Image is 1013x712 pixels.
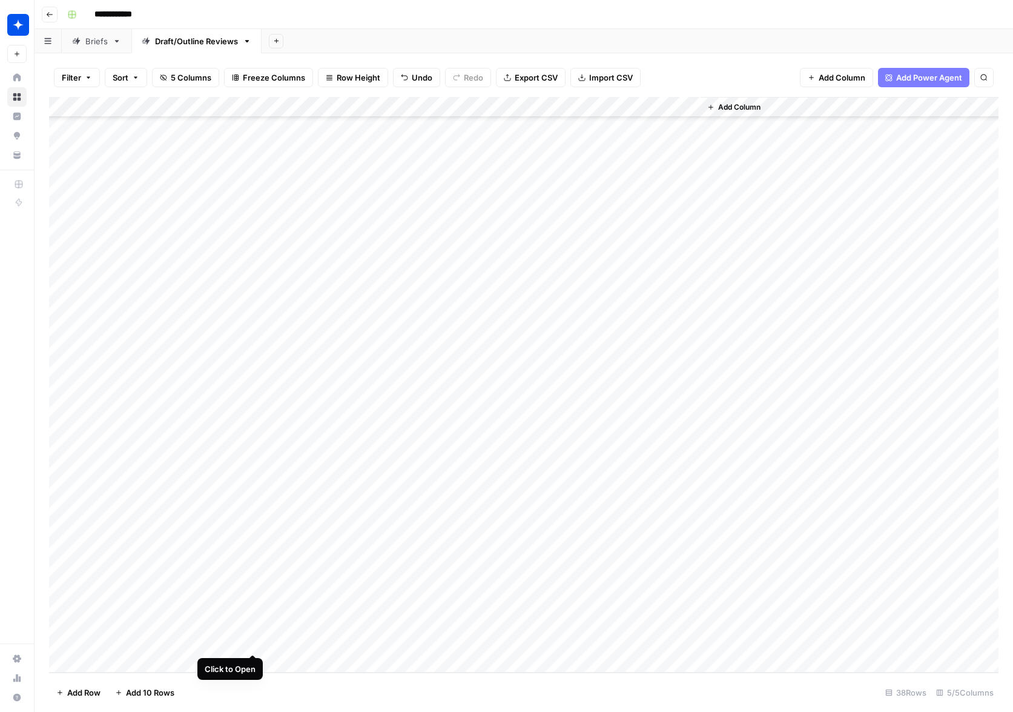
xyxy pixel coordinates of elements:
span: Add Row [67,687,101,699]
div: Briefs [85,35,108,47]
a: Insights [7,107,27,126]
div: 38 Rows [880,683,931,702]
span: Add Power Agent [896,72,962,84]
span: Export CSV [515,72,558,84]
span: Freeze Columns [243,72,305,84]
a: Home [7,68,27,87]
button: Import CSV [570,68,641,87]
div: 5/5 Columns [931,683,998,702]
button: Add 10 Rows [108,683,182,702]
span: Import CSV [589,72,633,84]
button: Add Row [49,683,108,702]
span: Add Column [819,72,865,84]
button: Add Power Agent [878,68,969,87]
span: 5 Columns [171,72,211,84]
a: Browse [7,87,27,107]
button: Undo [393,68,440,87]
button: Workspace: Wiz [7,10,27,40]
span: Redo [464,72,483,84]
span: Row Height [337,72,380,84]
button: Add Column [800,68,873,87]
button: Sort [105,68,147,87]
span: Add 10 Rows [126,687,174,699]
div: Draft/Outline Reviews [155,35,238,47]
button: 5 Columns [152,68,219,87]
button: Export CSV [496,68,566,87]
span: Sort [113,72,128,84]
span: Undo [412,72,432,84]
button: Redo [445,68,491,87]
button: Help + Support [7,688,27,707]
a: Settings [7,649,27,668]
a: Opportunities [7,126,27,145]
button: Filter [54,68,100,87]
span: Add Column [718,102,761,113]
img: Wiz Logo [7,14,29,36]
a: Draft/Outline Reviews [131,29,262,53]
button: Freeze Columns [224,68,313,87]
button: Add Column [702,99,765,115]
a: Your Data [7,145,27,165]
a: Briefs [62,29,131,53]
button: Row Height [318,68,388,87]
a: Usage [7,668,27,688]
span: Filter [62,72,81,84]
